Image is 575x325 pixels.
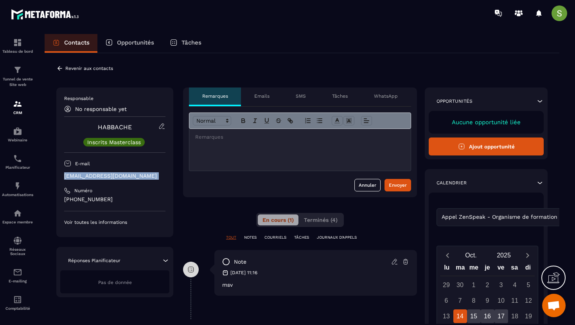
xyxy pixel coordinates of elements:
[13,38,22,47] img: formation
[2,32,33,59] a: formationformationTableau de bord
[429,137,544,155] button: Ajout opportunité
[354,179,381,191] button: Annuler
[299,214,342,225] button: Terminés (4)
[13,181,22,191] img: automations
[2,77,33,87] p: Tunnel de vente Site web
[455,248,487,262] button: Open months overlay
[2,289,33,316] a: accountantaccountantComptabilité
[45,34,97,53] a: Contacts
[440,262,454,276] div: lu
[64,95,165,102] p: Responsable
[481,294,494,307] div: 9
[2,262,33,289] a: emailemailE-mailing
[2,306,33,311] p: Comptabilité
[508,262,521,276] div: sa
[440,213,559,221] span: Appel ZenSpeak - Organisme de formation
[481,278,494,292] div: 2
[508,278,522,292] div: 4
[75,161,90,167] p: E-mail
[542,294,566,317] div: Ouvrir le chat
[494,262,508,276] div: ve
[87,139,141,145] p: Inscrits Masterclass
[258,214,298,225] button: En cours (1)
[304,217,338,223] span: Terminés (4)
[467,294,481,307] div: 8
[68,257,120,264] p: Réponses Planificateur
[13,99,22,109] img: formation
[453,278,467,292] div: 30
[453,309,467,323] div: 14
[389,181,407,189] div: Envoyer
[494,309,508,323] div: 17
[508,309,522,323] div: 18
[440,309,453,323] div: 13
[64,172,165,180] p: [EMAIL_ADDRESS][DOMAIN_NAME]
[522,278,535,292] div: 5
[13,154,22,163] img: scheduler
[262,217,294,223] span: En cours (1)
[2,49,33,54] p: Tableau de bord
[437,119,536,126] p: Aucune opportunité liée
[559,213,565,221] input: Search for option
[13,209,22,218] img: automations
[2,93,33,121] a: formationformationCRM
[2,138,33,142] p: Webinaire
[202,93,228,99] p: Remarques
[317,235,357,240] p: JOURNAUX D'APPELS
[374,93,398,99] p: WhatsApp
[453,294,467,307] div: 7
[97,34,162,53] a: Opportunités
[481,309,494,323] div: 16
[13,127,22,136] img: automations
[487,248,520,262] button: Open years overlay
[494,278,508,292] div: 3
[522,294,535,307] div: 12
[74,187,92,194] p: Numéro
[264,235,286,240] p: COURRIELS
[454,262,467,276] div: ma
[2,148,33,175] a: schedulerschedulerPlanificateur
[64,39,90,46] p: Contacts
[467,309,481,323] div: 15
[98,123,132,131] a: HABBACHE
[2,230,33,262] a: social-networksocial-networkRéseaux Sociaux
[437,98,473,104] p: Opportunités
[13,65,22,75] img: formation
[117,39,154,46] p: Opportunités
[467,278,481,292] div: 1
[13,295,22,304] img: accountant
[2,59,33,93] a: formationformationTunnel de vente Site web
[2,175,33,203] a: automationsautomationsAutomatisations
[481,262,494,276] div: je
[2,121,33,148] a: automationsautomationsWebinaire
[75,106,127,112] p: No responsable yet
[2,193,33,197] p: Automatisations
[2,247,33,256] p: Réseaux Sociaux
[332,93,348,99] p: Tâches
[244,235,257,240] p: NOTES
[522,309,535,323] div: 19
[521,262,535,276] div: di
[230,270,257,276] p: [DATE] 11:16
[64,196,165,203] p: [PHONE_NUMBER]
[162,34,209,53] a: Tâches
[296,93,306,99] p: SMS
[440,294,453,307] div: 6
[234,258,246,266] p: note
[2,165,33,170] p: Planificateur
[64,219,165,225] p: Voir toutes les informations
[294,235,309,240] p: TÂCHES
[2,203,33,230] a: automationsautomationsEspace membre
[2,220,33,224] p: Espace membre
[181,39,201,46] p: Tâches
[440,278,453,292] div: 29
[508,294,522,307] div: 11
[13,268,22,277] img: email
[98,280,132,285] span: Pas de donnée
[254,93,270,99] p: Emails
[437,180,467,186] p: Calendrier
[2,279,33,283] p: E-mailing
[13,236,22,245] img: social-network
[2,111,33,115] p: CRM
[65,66,113,71] p: Revenir aux contacts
